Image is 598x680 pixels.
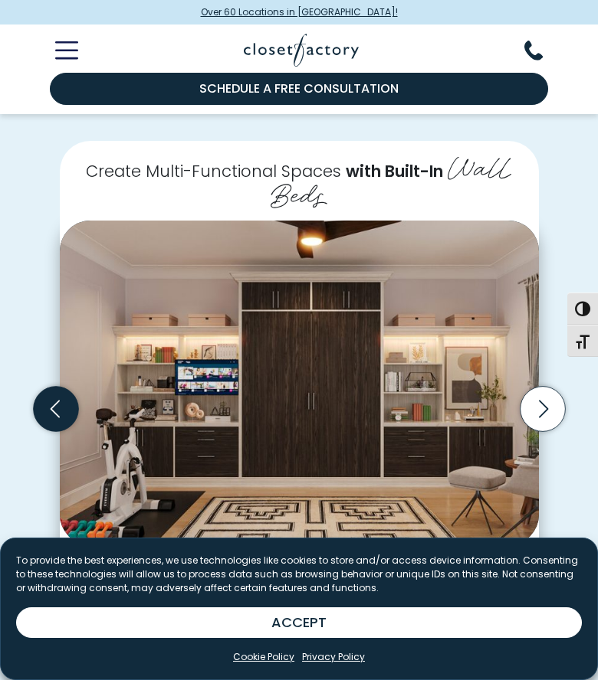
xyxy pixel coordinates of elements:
[50,73,548,105] a: Schedule a Free Consultation
[16,554,582,595] p: To provide the best experiences, we use technologies like cookies to store and/or access device i...
[524,41,561,60] button: Phone Number
[346,160,443,182] span: with Built-In
[515,381,570,436] button: Next slide
[244,34,359,67] img: Closet Factory Logo
[201,5,398,19] span: Over 60 Locations in [GEOGRAPHIC_DATA]!
[37,41,78,60] button: Toggle Mobile Menu
[271,144,512,213] span: Wall Beds
[302,650,365,664] a: Privacy Policy
[567,293,598,325] button: Toggle High Contrast
[16,607,582,638] button: ACCEPT
[233,650,294,664] a: Cookie Policy
[60,221,539,544] img: Contemporary two-tone wall bed in dark espresso and light ash, surrounded by integrated media cab...
[567,325,598,357] button: Toggle Font size
[86,160,341,182] span: Create Multi-Functional Spaces
[28,381,84,436] button: Previous slide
